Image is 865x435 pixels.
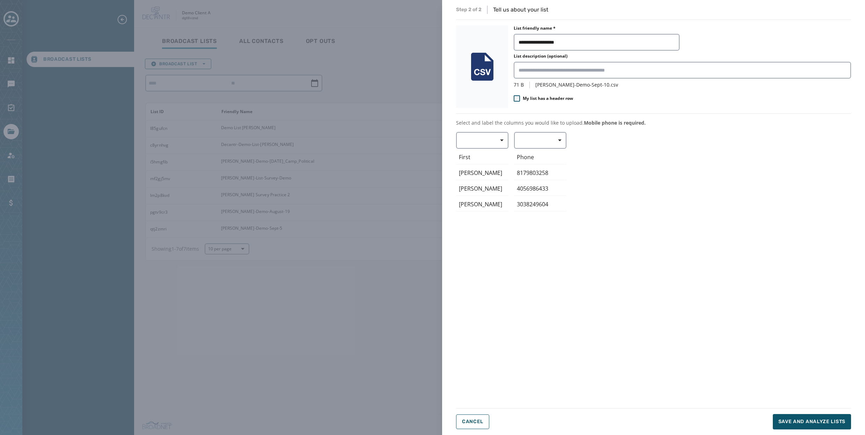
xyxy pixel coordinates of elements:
span: My list has a header row [523,96,573,101]
div: 3038249604 [514,197,566,212]
div: 4056986433 [514,182,566,196]
span: Step 2 of 2 [456,6,482,13]
button: Cancel [456,414,489,429]
div: Rebecca [456,197,508,212]
span: [PERSON_NAME]-Demo-Sept-10.csv [535,81,618,88]
span: Save and analyze lists [778,418,845,425]
div: Phone [514,150,566,164]
div: Matt [456,166,508,180]
input: My list has a header row [514,95,520,102]
span: Cancel [462,419,483,425]
span: Mobile phone is required. [584,119,646,126]
p: Tell us about your list [493,6,548,14]
div: First [456,150,508,164]
label: List friendly name * [514,25,556,31]
div: Stephanie [456,182,508,196]
button: Save and analyze lists [773,414,851,429]
p: Select and label the columns you would like to upload. [456,119,851,126]
label: List description (optional) [514,53,567,59]
div: 8179803258 [514,166,566,180]
span: 71 B [514,81,524,88]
